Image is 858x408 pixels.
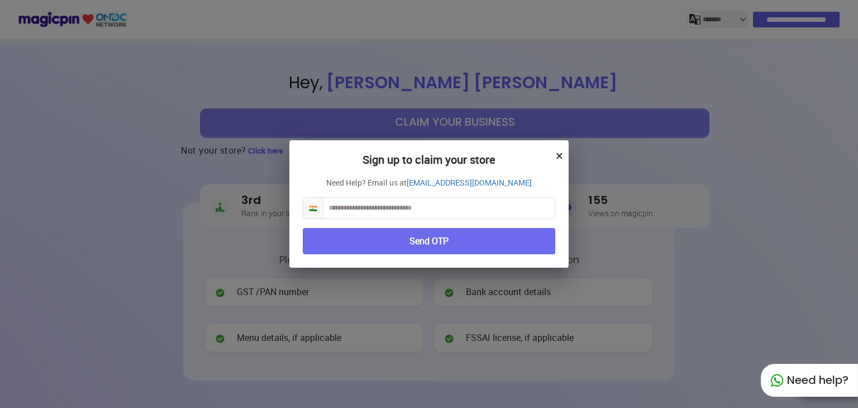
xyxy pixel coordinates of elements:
span: 🇮🇳 [303,198,323,219]
button: Send OTP [303,228,555,254]
div: Need help? [761,364,858,397]
img: whatapp_green.7240e66a.svg [770,374,784,387]
p: Need Help? Email us at [303,177,555,188]
button: × [556,146,563,165]
a: [EMAIL_ADDRESS][DOMAIN_NAME] [407,177,532,188]
h2: Sign up to claim your store [303,154,555,177]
